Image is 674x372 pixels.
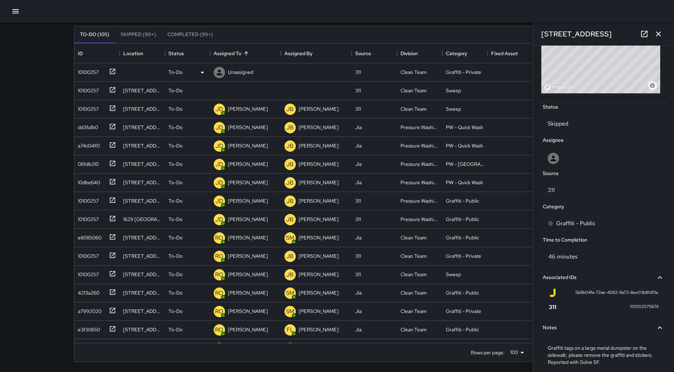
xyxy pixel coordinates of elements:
div: e8085060 [75,231,102,241]
div: Sweep [446,105,461,112]
p: [PERSON_NAME] [299,161,339,168]
div: Jia [355,179,362,186]
div: Graffiti - Public [446,216,479,223]
p: JB [286,179,294,187]
p: [PERSON_NAME] [228,252,268,260]
div: 10100257 [75,84,99,94]
p: JD [215,160,223,169]
p: SM [286,234,294,242]
div: Division [397,43,442,63]
p: [PERSON_NAME] [228,124,268,131]
div: 10100257 [75,250,99,260]
p: RO [215,271,223,279]
div: Clean Team [401,326,427,333]
div: 40 12th Street [123,289,161,296]
p: To-Do [168,289,183,296]
div: 55 South Van Ness Avenue [123,308,161,315]
div: 1170 Market Street [123,179,161,186]
p: To-Do [168,142,183,149]
div: Graffiti - Public [446,326,479,333]
p: To-Do [168,105,183,112]
p: [PERSON_NAME] [228,161,268,168]
div: 1645 Market Street [123,197,161,204]
p: JB [286,215,294,224]
p: JB [286,271,294,279]
div: Assigned By [281,43,352,63]
div: Graffiti - Private [446,252,481,260]
p: [PERSON_NAME] [228,216,268,223]
p: [PERSON_NAME] [228,289,268,296]
div: 99 Grove Street [123,142,161,149]
div: Clean Team [401,252,427,260]
div: Source [355,43,371,63]
div: Jia [355,234,362,241]
p: JD [215,179,223,187]
div: Graffiti - Public [446,197,479,204]
p: [PERSON_NAME] [299,308,339,315]
button: Sort [241,48,251,58]
p: [PERSON_NAME] [228,105,268,112]
p: JD [215,197,223,205]
div: 10100257 [75,194,99,204]
div: PW - Quick Wash [446,179,483,186]
div: Category [442,43,488,63]
div: 540 Van Ness Avenue [123,87,161,94]
div: 311 [355,252,361,260]
div: Jia [355,142,362,149]
div: 311 [355,216,361,223]
div: Clean Team [401,308,427,315]
div: 1135 Van Ness Avenue [123,326,161,333]
p: JB [286,160,294,169]
p: [PERSON_NAME] [228,234,268,241]
p: To-Do [168,69,183,76]
p: To-Do [168,252,183,260]
div: Fixed Asset [491,43,518,63]
div: Clean Team [401,289,427,296]
p: RO [215,307,223,316]
div: db8a6d10 [75,342,99,351]
div: 311 [355,69,361,76]
p: FL [287,326,294,334]
div: Source [352,43,397,63]
p: [PERSON_NAME] [299,216,339,223]
p: [PERSON_NAME] [299,105,339,112]
div: dd3fa1b0 [75,121,98,131]
div: Pressure Washing [401,142,439,149]
p: [PERSON_NAME] [228,142,268,149]
div: Assigned To [210,43,281,63]
p: [PERSON_NAME] [299,124,339,131]
p: RO [215,252,223,261]
div: 311 [355,271,361,278]
div: 687 Mcallister Street [123,105,161,112]
div: Clean Team [401,87,427,94]
p: To-Do [168,234,183,241]
p: JB [286,123,294,132]
p: JB [286,252,294,261]
p: [PERSON_NAME] [228,271,268,278]
p: SM [286,289,294,297]
div: Graffiti - Private [446,69,481,76]
button: To-Do (105) [74,26,115,43]
div: 10dbe640 [75,176,100,186]
p: [PERSON_NAME] [228,308,268,315]
div: Assigned To [214,43,241,63]
div: Sweep [446,87,461,94]
p: To-Do [168,179,183,186]
p: [PERSON_NAME] [299,289,339,296]
button: Completed (99+) [162,26,219,43]
div: Category [446,43,467,63]
div: Jia [355,161,362,168]
div: 06fdb210 [75,158,99,168]
p: JD [215,105,223,114]
p: RO [215,326,223,334]
div: Division [401,43,418,63]
div: Graffiti - Public [446,234,479,241]
div: 10100257 [75,66,99,76]
p: [PERSON_NAME] [299,271,339,278]
p: [PERSON_NAME] [299,326,339,333]
p: [PERSON_NAME] [299,142,339,149]
div: 1292 Market Street [123,234,161,241]
p: [PERSON_NAME] [299,252,339,260]
div: Status [165,43,210,63]
div: 40 Leavenworth Street [123,161,161,168]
